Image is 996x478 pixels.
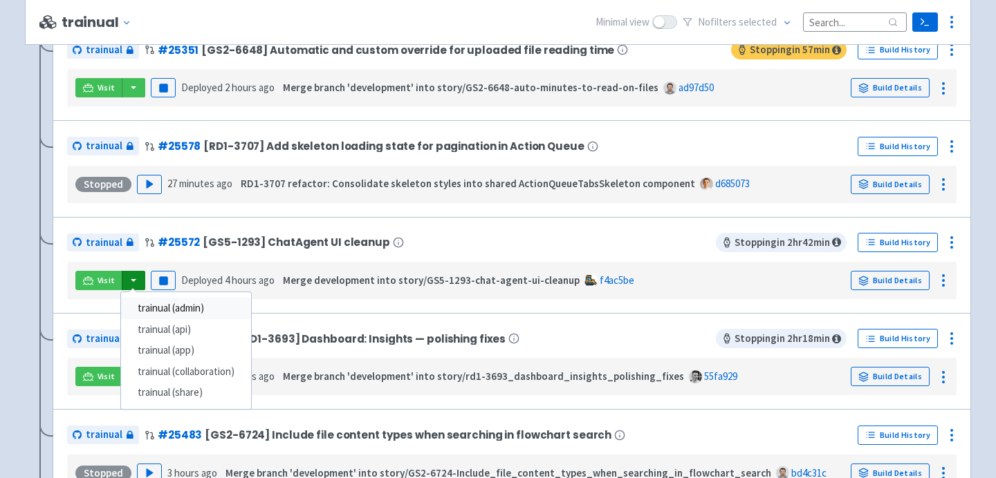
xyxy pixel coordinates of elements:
[75,78,122,97] a: Visit
[67,426,139,444] a: trainual
[151,271,176,290] button: Pause
[67,137,139,155] a: trainual
[858,329,938,348] a: Build History
[225,81,275,94] time: 2 hours ago
[225,274,275,287] time: 4 hours ago
[739,15,777,28] span: selected
[158,428,202,442] a: #25483
[75,177,131,192] div: Stopped
[716,233,847,252] span: Stopping in 2 hr 42 min
[151,78,176,97] button: Pause
[858,233,938,252] a: Build History
[704,370,737,383] a: 55fa929
[75,271,122,290] a: Visit
[158,43,199,57] a: #25351
[67,329,139,348] a: trainual
[851,271,930,290] a: Build Details
[803,12,907,31] input: Search...
[201,44,614,56] span: [GS2-6648] Automatic and custom override for uploaded file reading time
[858,137,938,156] a: Build History
[283,81,658,94] strong: Merge branch 'development' into story/GS2-6648-auto-minutes-to-read-on-files
[86,42,122,58] span: trainual
[121,298,251,319] a: trainual (admin)
[86,331,122,347] span: trainual
[98,275,116,286] span: Visit
[167,177,232,190] time: 27 minutes ago
[858,426,938,445] a: Build History
[86,235,122,251] span: trainual
[98,371,116,382] span: Visit
[158,139,201,153] a: #25578
[851,78,930,97] a: Build Details
[121,361,251,383] a: trainual (collaboration)
[679,81,714,94] a: ad97d50
[181,274,275,287] span: Deployed
[283,370,684,383] strong: Merge branch 'development' into story/rd1-3693_dashboard_insights_polishing_fixes
[600,274,634,287] a: f4ac5be
[716,329,847,348] span: Stopping in 2 hr 18 min
[912,12,938,32] a: Terminal
[205,429,611,441] span: [GS2-6724] Include file content types when searching in flowchart search
[851,175,930,194] a: Build Details
[203,140,584,152] span: [RD1-3707] Add skeleton loading state for pagination in Action Queue
[86,138,122,154] span: trainual
[851,367,930,386] a: Build Details
[858,40,938,59] a: Build History
[203,333,506,345] span: Story/[RD1-3693] Dashboard: Insights — polishing fixes
[158,235,200,249] a: #25572
[731,40,847,59] span: Stopping in 57 min
[203,236,390,248] span: [GS5-1293] ChatAgent UI cleanup
[67,233,139,252] a: trainual
[715,177,750,190] a: d685073
[121,340,251,361] a: trainual (app)
[86,427,122,443] span: trainual
[75,367,122,386] a: Visit
[698,15,777,30] span: No filter s
[67,41,139,59] a: trainual
[121,382,251,403] a: trainual (share)
[62,15,137,30] button: trainual
[121,319,251,341] a: trainual (api)
[98,82,116,93] span: Visit
[241,177,695,190] strong: RD1-3707 refactor: Consolidate skeleton styles into shared ActionQueueTabsSkeleton component
[137,175,162,194] button: Play
[596,15,649,30] span: Minimal view
[181,81,275,94] span: Deployed
[283,274,580,287] strong: Merge development into story/GS5-1293-chat-agent-ui-cleanup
